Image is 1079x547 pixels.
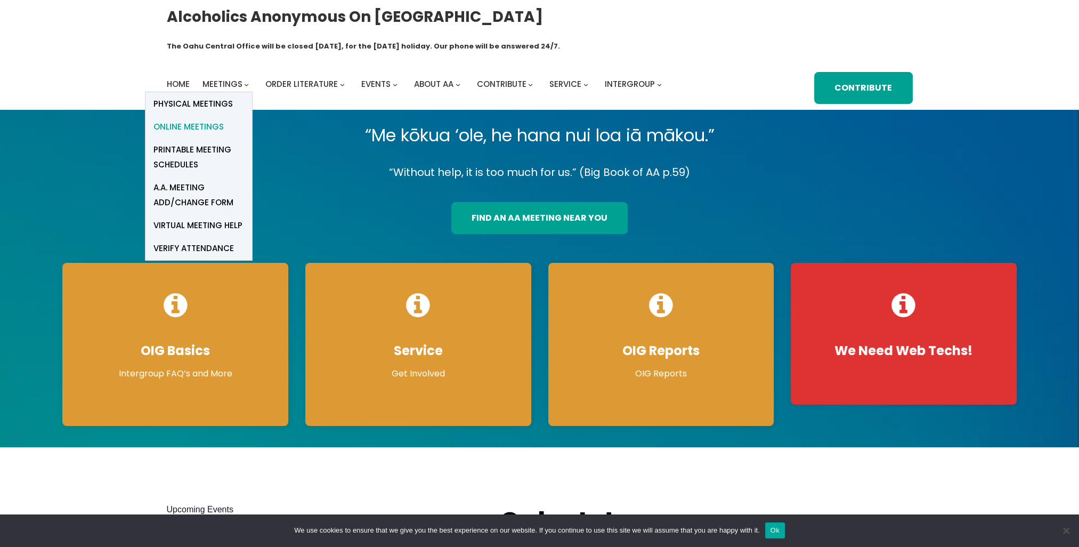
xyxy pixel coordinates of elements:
[145,115,252,138] a: Online Meetings
[414,78,453,90] span: About AA
[559,367,764,380] p: OIG Reports
[451,202,628,234] a: find an aa meeting near you
[1060,525,1071,536] span: No
[73,367,278,380] p: Intergroup FAQ’s and More
[265,78,338,90] span: Order Literature
[294,525,759,536] span: We use cookies to ensure that we give you the best experience on our website. If you continue to ...
[361,78,391,90] span: Events
[153,218,242,233] span: Virtual Meeting Help
[361,77,391,92] a: Events
[145,237,252,260] a: verify attendance
[145,214,252,237] a: Virtual Meeting Help
[316,343,521,359] h4: Service
[153,180,244,210] span: A.A. Meeting Add/Change Form
[549,78,581,90] span: Service
[814,72,913,104] a: Contribute
[54,163,1025,182] p: “Without help, it is too much for us.” (Big Book of AA p.59)
[549,77,581,92] a: Service
[316,367,521,380] p: Get Involved
[528,82,533,87] button: Contribute submenu
[73,343,278,359] h4: OIG Basics
[167,41,560,52] h1: The Oahu Central Office will be closed [DATE], for the [DATE] holiday. Our phone will be answered...
[153,119,224,134] span: Online Meetings
[167,4,543,30] a: Alcoholics Anonymous on [GEOGRAPHIC_DATA]
[167,77,666,92] nav: Intergroup
[605,78,655,90] span: Intergroup
[583,82,588,87] button: Service submenu
[153,142,244,172] span: Printable Meeting Schedules
[153,96,233,111] span: Physical Meetings
[605,77,655,92] a: Intergroup
[145,138,252,176] a: Printable Meeting Schedules
[153,241,234,256] span: verify attendance
[167,78,190,90] span: Home
[801,343,1006,359] h4: We Need Web Techs!
[499,503,756,541] h2: Oahu Intergroup
[477,78,526,90] span: Contribute
[414,77,453,92] a: About AA
[559,343,764,359] h4: OIG Reports
[145,92,252,115] a: Physical Meetings
[765,522,785,538] button: Ok
[202,77,242,92] a: Meetings
[244,82,249,87] button: Meetings submenu
[54,120,1025,150] p: “Me kōkua ‘ole, he hana nui loa iā mākou.”
[657,82,662,87] button: Intergroup submenu
[456,82,460,87] button: About AA submenu
[393,82,397,87] button: Events submenu
[145,176,252,214] a: A.A. Meeting Add/Change Form
[477,77,526,92] a: Contribute
[167,503,478,516] h2: Upcoming Events
[167,77,190,92] a: Home
[340,82,345,87] button: Order Literature submenu
[202,78,242,90] span: Meetings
